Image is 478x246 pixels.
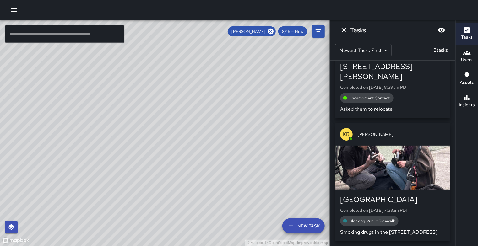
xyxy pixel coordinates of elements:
button: Assets [456,68,478,90]
div: [PERSON_NAME] [228,26,276,36]
div: Newest Tasks First [335,44,392,56]
button: Insights [456,90,478,113]
button: Blur [435,24,448,36]
div: [STREET_ADDRESS][PERSON_NAME] [340,61,445,82]
span: Blocking Public Sidewalk [345,218,399,224]
span: Encampment Contact [345,95,394,101]
p: KB [343,131,350,138]
button: Dismiss [338,24,350,36]
span: [PERSON_NAME] [358,131,445,137]
div: [GEOGRAPHIC_DATA] [340,195,445,205]
h6: Insights [459,102,475,109]
button: Users [456,45,478,68]
p: Completed on [DATE] 7:33am PDT [340,207,445,213]
span: 8/16 — Now [278,29,307,34]
span: [PERSON_NAME] [228,29,269,34]
h6: Tasks [461,34,473,41]
p: 2 tasks [431,46,450,54]
p: Smoking drugs in the [STREET_ADDRESS] [340,228,445,236]
button: New Task [282,218,325,233]
h6: Assets [460,79,474,86]
button: KB[PERSON_NAME][GEOGRAPHIC_DATA]Completed on [DATE] 7:33am PDTBlocking Public SidewalkSmoking dru... [335,123,450,241]
button: Tasks [456,23,478,45]
button: Filters [312,25,325,38]
h6: Users [461,56,473,63]
p: Asked them to relocate [340,105,445,113]
h6: Tasks [350,25,366,35]
p: Completed on [DATE] 8:39am PDT [340,84,445,90]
